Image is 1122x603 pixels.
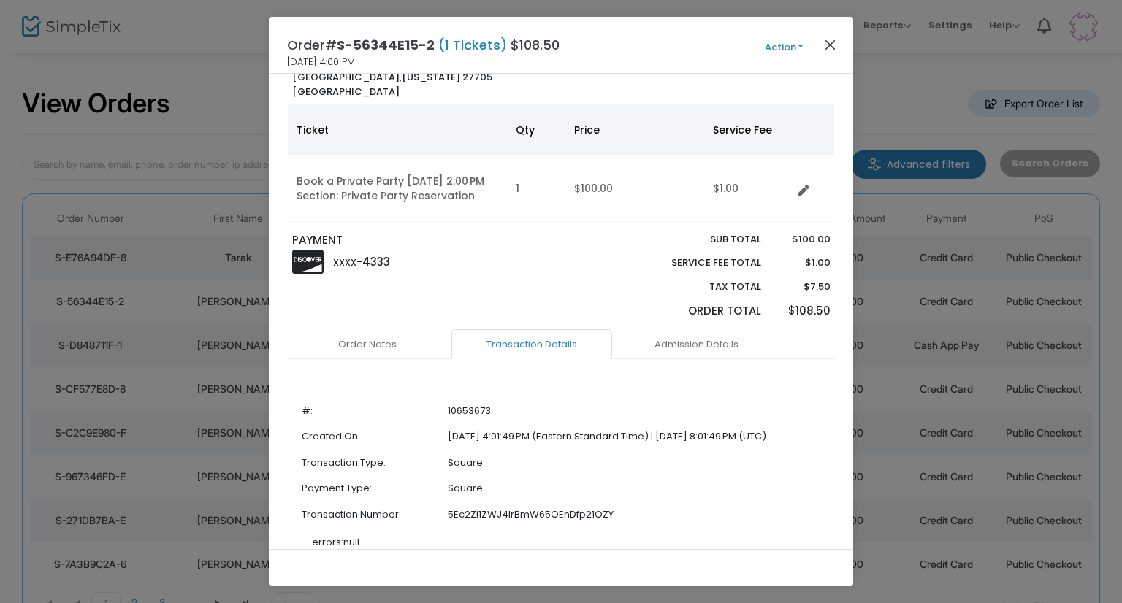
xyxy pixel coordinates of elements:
[287,35,560,55] h4: Order# $108.50
[775,256,830,270] p: $1.00
[292,70,492,99] b: [US_STATE] 27705 [GEOGRAPHIC_DATA]
[343,535,359,549] span: null
[637,303,761,320] p: Order Total
[302,502,448,528] td: Transaction Number:
[288,104,507,155] th: Ticket
[448,475,820,502] td: Square
[507,104,565,155] th: Qty
[312,535,341,549] span: errors
[302,450,448,476] td: Transaction Type:
[616,329,776,360] a: Admission Details
[448,502,820,528] td: 5Ec2Zi1ZWJ4IrBmW65OEnDfp21OZY
[775,303,830,320] p: $108.50
[704,155,792,222] td: $1.00
[448,398,820,424] td: 10653673
[435,36,511,54] span: (1 Tickets)
[287,55,355,69] span: [DATE] 4:00 PM
[637,256,761,270] p: Service Fee Total
[288,155,507,222] td: Book a Private Party [DATE] 2:00 PM Section: Private Party Reservation
[337,36,435,54] span: S-56344E15-2
[341,535,343,549] span: :
[740,39,828,55] button: Action
[637,232,761,247] p: Sub total
[565,104,704,155] th: Price
[821,35,840,54] button: Close
[356,254,390,269] span: -4333
[302,398,448,424] td: #:
[507,155,565,222] td: 1
[288,104,834,222] div: Data table
[448,423,820,450] td: [DATE] 4:01:49 PM (Eastern Standard Time) | [DATE] 8:01:49 PM (UTC)
[292,232,554,249] p: PAYMENT
[292,70,402,84] span: [GEOGRAPHIC_DATA],
[704,104,792,155] th: Service Fee
[448,450,820,476] td: Square
[287,329,448,360] a: Order Notes
[333,256,356,269] span: XXXX
[637,280,761,294] p: Tax Total
[302,423,448,450] td: Created On:
[775,232,830,247] p: $100.00
[451,329,612,360] a: Transaction Details
[775,280,830,294] p: $7.50
[302,475,448,502] td: Payment Type:
[565,155,704,222] td: $100.00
